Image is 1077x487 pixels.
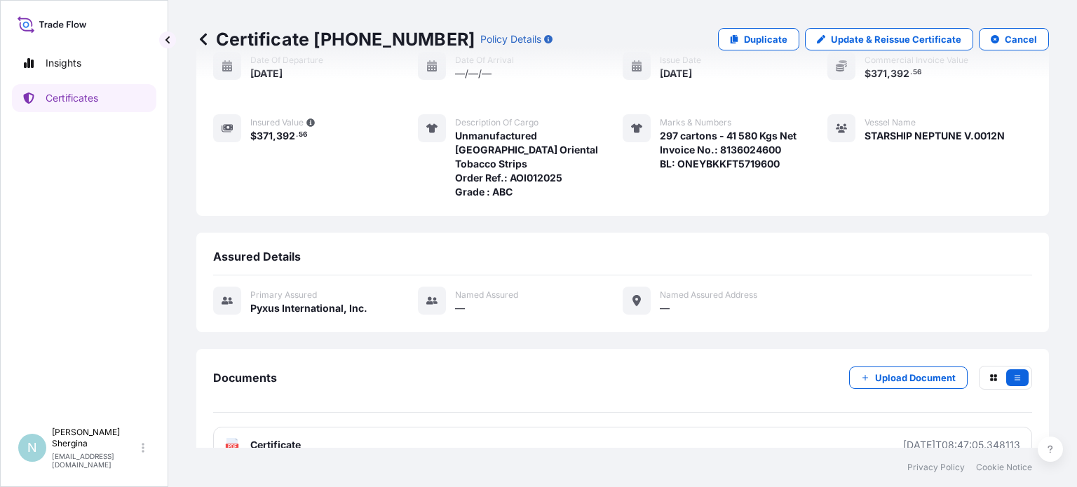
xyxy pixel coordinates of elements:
p: Upload Document [875,371,956,385]
span: Description of cargo [455,117,538,128]
a: Insights [12,49,156,77]
p: Cancel [1005,32,1037,46]
span: 297 cartons - 41 580 Kgs Net Invoice No.: 8136024600 BL: ONEYBKKFT5719600 [660,129,797,171]
span: N [27,441,37,455]
button: Cancel [979,28,1049,50]
a: Privacy Policy [907,462,965,473]
span: — [660,301,670,315]
span: Assured Details [213,249,301,263]
span: Unmanufactured [GEOGRAPHIC_DATA] Oriental Tobacco Strips Order Ref.: AOI012025 Grade : ABC [455,129,623,199]
a: PDFCertificate[DATE]T08:47:05.348113 [213,427,1032,463]
span: $ [250,131,257,141]
text: PDF [228,444,237,449]
p: Update & Reissue Certificate [831,32,961,46]
a: Cookie Notice [976,462,1032,473]
span: — [455,301,465,315]
span: Documents [213,371,277,385]
span: Named Assured [455,289,518,301]
span: Insured Value [250,117,304,128]
p: [PERSON_NAME] Shergina [52,427,139,449]
span: . [296,132,298,137]
span: 392 [276,131,295,141]
span: Certificate [250,438,301,452]
span: Primary assured [250,289,317,301]
span: Vessel Name [865,117,916,128]
p: Insights [46,56,81,70]
p: Policy Details [480,32,541,46]
p: Duplicate [744,32,787,46]
a: Update & Reissue Certificate [805,28,973,50]
p: Certificate [PHONE_NUMBER] [196,28,475,50]
span: Named Assured Address [660,289,757,301]
span: 371 [257,131,273,141]
a: Certificates [12,84,156,112]
span: 56 [299,132,307,137]
p: [EMAIL_ADDRESS][DOMAIN_NAME] [52,452,139,469]
span: , [273,131,276,141]
span: Marks & Numbers [660,117,731,128]
div: [DATE]T08:47:05.348113 [903,438,1020,452]
span: Pyxus International, Inc. [250,301,367,315]
span: STARSHIP NEPTUNE V.0012N [865,129,1005,143]
button: Upload Document [849,366,968,389]
a: Duplicate [718,28,799,50]
p: Certificates [46,91,98,105]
